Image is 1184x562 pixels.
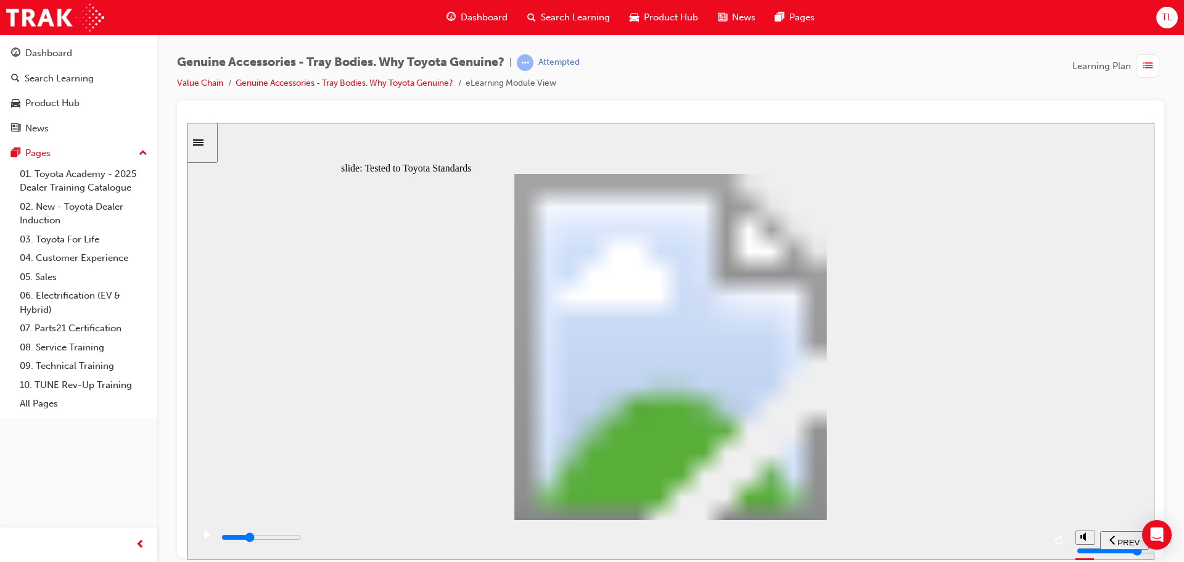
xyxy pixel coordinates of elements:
[517,5,620,30] a: search-iconSearch Learning
[15,286,152,319] a: 06. Electrification (EV & Hybrid)
[139,146,147,162] span: up-icon
[11,148,20,159] span: pages-icon
[1143,59,1153,74] span: list-icon
[1142,520,1172,550] div: Open Intercom Messenger
[1072,54,1164,78] button: Learning Plan
[446,10,456,25] span: guage-icon
[1162,10,1172,25] span: TL
[517,54,533,71] span: learningRecordVerb_ATTEMPT-icon
[931,415,953,424] span: PREV
[15,249,152,268] a: 04. Customer Experience
[620,5,708,30] a: car-iconProduct Hub
[5,42,152,65] a: Dashboard
[1072,59,1131,73] span: Learning Plan
[775,10,784,25] span: pages-icon
[889,408,908,422] button: volume
[11,123,20,134] span: news-icon
[913,397,962,437] nav: slide navigation
[1156,7,1178,28] button: TL
[630,10,639,25] span: car-icon
[5,92,152,115] a: Product Hub
[466,76,556,91] li: eLearning Module View
[11,73,20,85] span: search-icon
[236,78,453,88] a: Genuine Accessories - Tray Bodies. Why Toyota Genuine?
[527,10,536,25] span: search-icon
[15,357,152,376] a: 09. Technical Training
[177,78,223,88] a: Value Chain
[5,117,152,140] a: News
[35,410,114,419] input: slide progress
[890,423,969,433] input: volume
[5,142,152,165] button: Pages
[6,4,104,31] img: Trak
[644,10,698,25] span: Product Hub
[718,10,727,25] span: news-icon
[708,5,765,30] a: news-iconNews
[913,408,962,427] button: previous
[5,39,152,142] button: DashboardSearch LearningProduct HubNews
[25,72,94,86] div: Search Learning
[15,394,152,413] a: All Pages
[15,338,152,357] a: 08. Service Training
[25,146,51,160] div: Pages
[15,197,152,230] a: 02. New - Toyota Dealer Induction
[15,268,152,287] a: 05. Sales
[864,408,882,427] button: replay
[889,397,907,437] div: misc controls
[509,56,512,70] span: |
[11,48,20,59] span: guage-icon
[15,376,152,395] a: 10. TUNE Rev-Up Training
[177,56,504,70] span: Genuine Accessories - Tray Bodies. Why Toyota Genuine?
[461,10,508,25] span: Dashboard
[732,10,755,25] span: News
[541,10,610,25] span: Search Learning
[5,67,152,90] a: Search Learning
[15,165,152,197] a: 01. Toyota Academy - 2025 Dealer Training Catalogue
[11,98,20,109] span: car-icon
[765,5,824,30] a: pages-iconPages
[538,57,580,68] div: Attempted
[25,122,49,136] div: News
[437,5,517,30] a: guage-iconDashboard
[15,230,152,249] a: 03. Toyota For Life
[789,10,815,25] span: Pages
[15,319,152,338] a: 07. Parts21 Certification
[6,397,882,437] div: playback controls
[136,537,145,553] span: prev-icon
[25,46,72,60] div: Dashboard
[6,407,27,428] button: play/pause
[25,96,80,110] div: Product Hub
